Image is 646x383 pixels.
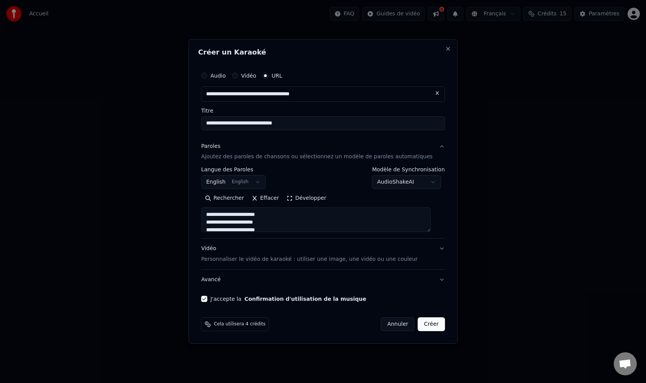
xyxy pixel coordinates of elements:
[201,270,445,290] button: Avancé
[214,321,265,327] span: Cela utilisera 4 crédits
[241,73,256,78] label: Vidéo
[381,317,415,331] button: Annuler
[418,317,445,331] button: Créer
[201,245,418,264] div: Vidéo
[271,73,282,78] label: URL
[245,296,366,302] button: J'accepte la
[372,167,445,172] label: Modèle de Synchronisation
[210,296,366,302] label: J'accepte la
[198,49,448,56] h2: Créer un Karaoké
[201,167,266,172] label: Langue des Paroles
[201,143,220,150] div: Paroles
[201,108,445,113] label: Titre
[210,73,226,78] label: Audio
[201,153,433,161] p: Ajoutez des paroles de chansons ou sélectionnez un modèle de paroles automatiques
[283,192,330,205] button: Développer
[248,192,283,205] button: Effacer
[201,192,248,205] button: Rechercher
[201,167,445,239] div: ParolesAjoutez des paroles de chansons ou sélectionnez un modèle de paroles automatiques
[201,255,418,263] p: Personnaliser le vidéo de karaoké : utiliser une image, une vidéo ou une couleur
[201,239,445,270] button: VidéoPersonnaliser le vidéo de karaoké : utiliser une image, une vidéo ou une couleur
[201,136,445,167] button: ParolesAjoutez des paroles de chansons ou sélectionnez un modèle de paroles automatiques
